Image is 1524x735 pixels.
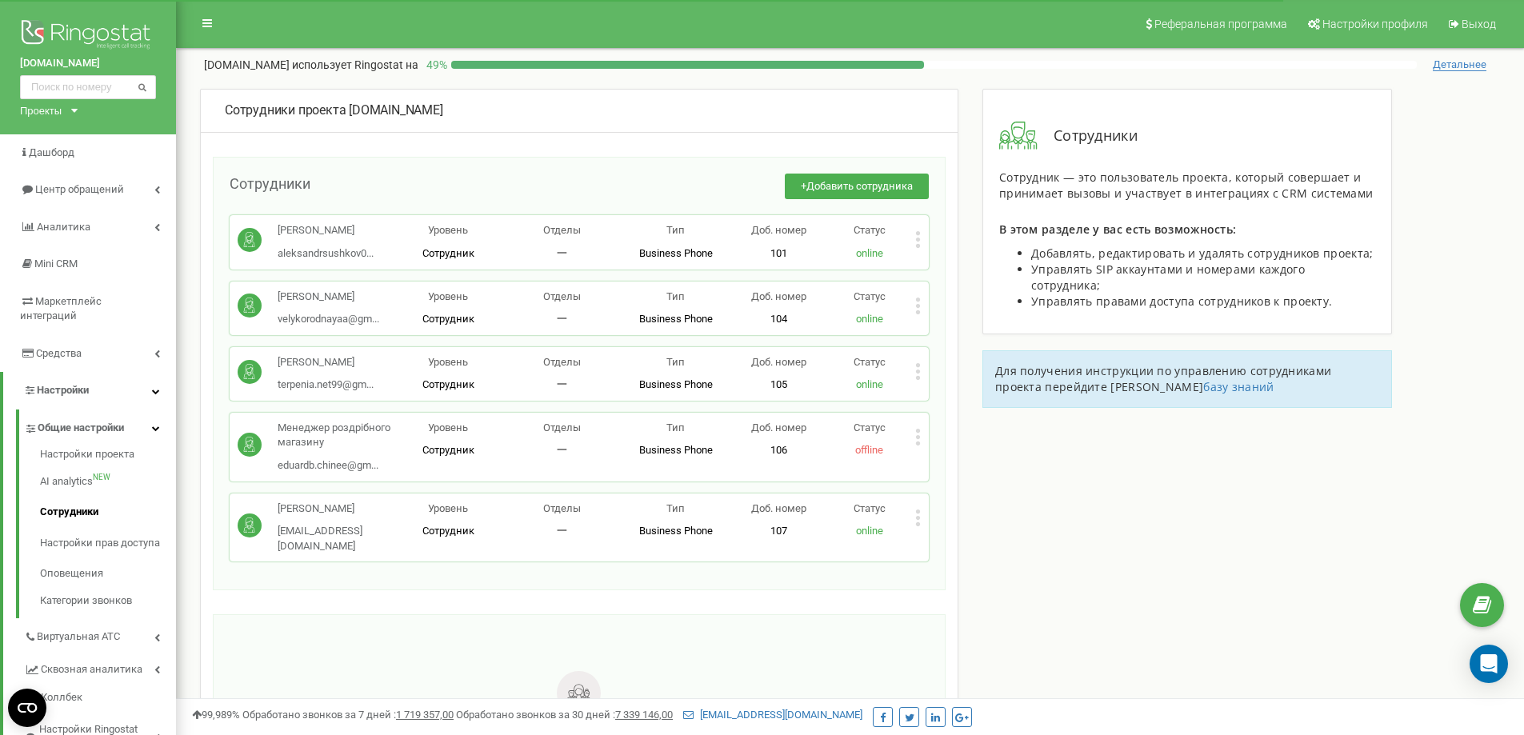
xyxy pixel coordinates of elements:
[733,443,824,458] p: 106
[292,58,418,71] span: использует Ringostat на
[557,444,567,456] span: 一
[35,183,124,195] span: Центр обращений
[854,502,886,514] span: Статус
[20,75,156,99] input: Поиск по номеру
[999,170,1373,201] span: Сотрудник — это пользователь проекта, который совершает и принимает вызовы и участвует в интеграц...
[1470,645,1508,683] div: Open Intercom Messenger
[278,501,391,517] p: [PERSON_NAME]
[40,589,176,609] a: Категории звонков
[8,689,46,727] button: Open CMP widget
[543,224,581,236] span: Отделы
[422,525,474,537] span: Сотрудник
[856,378,883,390] span: online
[854,224,886,236] span: Статус
[639,378,713,390] span: Business Phone
[40,528,176,559] a: Настройки прав доступа
[1031,246,1374,261] span: Добавлять, редактировать и удалять сотрудников проекта;
[666,502,685,514] span: Тип
[40,497,176,528] a: Сотрудники
[751,502,806,514] span: Доб. номер
[543,356,581,368] span: Отделы
[38,421,124,436] span: Общие настройки
[856,313,883,325] span: online
[856,525,883,537] span: online
[24,618,176,651] a: Виртуальная АТС
[40,558,176,589] a: Оповещения
[225,102,346,118] span: Сотрудники проекта
[1433,58,1486,71] span: Детальнее
[854,356,886,368] span: Статус
[34,258,78,270] span: Mini CRM
[36,347,82,359] span: Средства
[37,384,89,396] span: Настройки
[422,444,474,456] span: Сотрудник
[543,290,581,302] span: Отделы
[751,290,806,302] span: Доб. номер
[557,525,567,537] span: 一
[854,290,886,302] span: Статус
[1203,379,1274,394] a: базу знаний
[557,313,567,325] span: 一
[278,247,374,259] span: aleksandrsushkov0...
[999,222,1236,237] span: В этом разделе у вас есть возможность:
[428,224,468,236] span: Уровень
[225,102,934,120] div: [DOMAIN_NAME]
[20,103,62,118] div: Проекты
[428,356,468,368] span: Уровень
[278,313,379,325] span: velykorodnayaa@gm...
[639,247,713,259] span: Business Phone
[24,651,176,684] a: Сквозная аналитика
[278,355,374,370] p: [PERSON_NAME]
[428,421,468,433] span: Уровень
[733,312,824,327] p: 104
[785,174,929,200] button: +Добавить сотрудника
[666,290,685,302] span: Тип
[855,444,883,456] span: offline
[666,356,685,368] span: Тип
[396,709,454,721] u: 1 719 357,00
[230,175,310,192] span: Сотрудники
[3,372,176,409] a: Настройки
[733,524,824,539] p: 107
[543,502,581,514] span: Отделы
[20,16,156,56] img: Ringostat logo
[666,224,685,236] span: Тип
[557,247,567,259] span: 一
[422,247,474,259] span: Сотрудник
[1038,126,1138,146] span: Сотрудники
[856,247,883,259] span: online
[1031,262,1305,293] span: Управлять SIP аккаунтами и номерами каждого сотрудника;
[1462,18,1496,30] span: Выход
[278,459,378,471] span: eduardb.chinee@gm...
[41,662,142,677] span: Сквозная аналитика
[1031,294,1332,309] span: Управлять правами доступа сотрудников к проекту.
[1154,18,1287,30] span: Реферальная программа
[24,409,176,442] a: Общие настройки
[854,421,886,433] span: Статус
[278,524,391,553] p: [EMAIL_ADDRESS][DOMAIN_NAME]
[733,246,824,262] p: 101
[418,57,451,73] p: 49 %
[40,447,176,466] a: Настройки проекта
[278,223,374,238] p: [PERSON_NAME]
[24,684,176,712] a: Коллбек
[615,709,673,721] u: 7 339 146,00
[204,57,418,73] p: [DOMAIN_NAME]
[751,224,806,236] span: Доб. номер
[37,221,90,233] span: Аналитика
[733,377,824,393] p: 105
[639,313,713,325] span: Business Phone
[751,356,806,368] span: Доб. номер
[278,421,391,450] p: Менеджер роздрібного магазину
[639,525,713,537] span: Business Phone
[278,290,379,305] p: [PERSON_NAME]
[422,313,474,325] span: Сотрудник
[422,378,474,390] span: Сотрудник
[428,290,468,302] span: Уровень
[456,709,673,721] span: Обработано звонков за 30 дней :
[639,444,713,456] span: Business Phone
[20,56,156,71] a: [DOMAIN_NAME]
[242,709,454,721] span: Обработано звонков за 7 дней :
[683,709,862,721] a: [EMAIL_ADDRESS][DOMAIN_NAME]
